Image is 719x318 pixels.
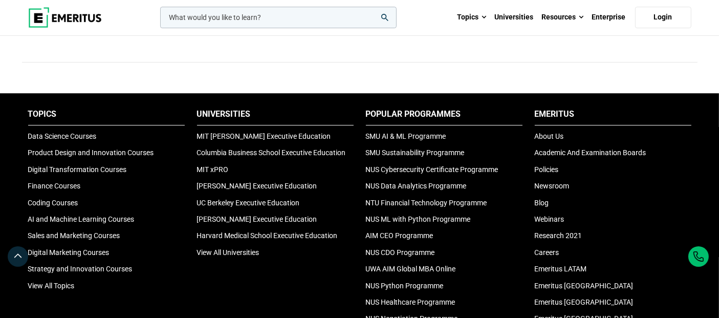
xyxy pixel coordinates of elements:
[197,165,229,174] a: MIT xPRO
[197,215,317,223] a: [PERSON_NAME] Executive Education
[366,182,467,190] a: NUS Data Analytics Programme
[366,165,498,174] a: NUS Cybersecurity Certificate Programme
[366,265,456,273] a: UWA AIM Global MBA Online
[535,132,564,140] a: About Us
[366,215,471,223] a: NUS ML with Python Programme
[28,282,75,290] a: View All Topics
[28,165,127,174] a: Digital Transformation Courses
[366,199,487,207] a: NTU Financial Technology Programme
[197,182,317,190] a: [PERSON_NAME] Executive Education
[535,182,570,190] a: Newsroom
[366,132,446,140] a: SMU AI & ML Programme
[197,132,331,140] a: MIT [PERSON_NAME] Executive Education
[366,282,444,290] a: NUS Python Programme
[160,7,397,28] input: woocommerce-product-search-field-0
[366,149,465,157] a: SMU Sustainability Programme
[28,231,120,240] a: Sales and Marketing Courses
[535,215,564,223] a: Webinars
[28,248,110,257] a: Digital Marketing Courses
[535,199,549,207] a: Blog
[366,248,435,257] a: NUS CDO Programme
[535,231,582,240] a: Research 2021
[635,7,691,28] a: Login
[535,282,634,290] a: Emeritus [GEOGRAPHIC_DATA]
[28,265,133,273] a: Strategy and Innovation Courses
[535,265,587,273] a: Emeritus LATAM
[535,149,646,157] a: Academic And Examination Boards
[535,165,559,174] a: Policies
[28,149,154,157] a: Product Design and Innovation Courses
[197,248,259,257] a: View All Universities
[28,182,81,190] a: Finance Courses
[535,248,559,257] a: Careers
[197,149,346,157] a: Columbia Business School Executive Education
[197,199,300,207] a: UC Berkeley Executive Education
[28,132,97,140] a: Data Science Courses
[535,298,634,306] a: Emeritus [GEOGRAPHIC_DATA]
[28,199,78,207] a: Coding Courses
[366,298,455,306] a: NUS Healthcare Programme
[197,231,338,240] a: Harvard Medical School Executive Education
[28,215,135,223] a: AI and Machine Learning Courses
[366,231,433,240] a: AIM CEO Programme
